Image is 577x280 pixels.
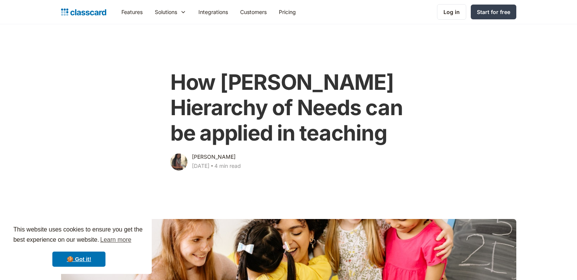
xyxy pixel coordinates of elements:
div: 4 min read [214,161,241,171]
a: Features [115,3,149,20]
div: Solutions [155,8,177,16]
h1: How [PERSON_NAME] Hierarchy of Needs can be applied in teaching [170,70,407,146]
a: Integrations [192,3,234,20]
div: ‧ [209,161,214,172]
div: Log in [443,8,460,16]
div: [DATE] [192,161,209,171]
a: home [61,7,106,17]
div: Solutions [149,3,192,20]
a: Log in [437,4,466,20]
a: Customers [234,3,273,20]
div: cookieconsent [6,218,152,274]
div: Start for free [477,8,510,16]
a: Pricing [273,3,302,20]
a: dismiss cookie message [52,252,105,267]
div: [PERSON_NAME] [192,152,236,161]
span: This website uses cookies to ensure you get the best experience on our website. [13,225,145,246]
a: learn more about cookies [99,234,132,246]
a: Start for free [471,5,516,19]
